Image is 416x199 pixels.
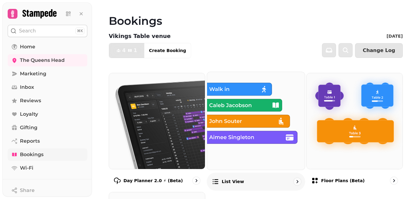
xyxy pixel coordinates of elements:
span: Home [20,43,35,51]
a: Loyalty [8,108,87,120]
a: Wi-Fi [8,162,87,174]
span: Bookings [20,151,43,158]
a: Reports [8,135,87,147]
img: Day Planner 2.0 ⚡ (Beta) [109,73,205,169]
button: Create Booking [144,43,191,58]
p: Vikings Table venue [109,32,171,40]
span: The Queens Head [20,57,65,64]
p: [DATE] [387,33,403,39]
span: Wi-Fi [20,164,33,172]
span: 1 [134,48,137,53]
svg: go to [294,178,300,185]
button: 41 [109,43,144,58]
a: Marketing [8,68,87,80]
p: Day Planner 2.0 ⚡ (Beta) [123,178,183,184]
div: ⌘K [75,28,85,34]
a: Floor Plans (beta)Floor Plans (beta) [306,73,403,190]
button: Change Log [355,43,403,58]
span: Gifting [20,124,37,131]
a: Inbox [8,81,87,93]
span: Reviews [20,97,41,104]
a: List viewList view [207,72,305,190]
a: The Queens Head [8,54,87,66]
a: Day Planner 2.0 ⚡ (Beta)Day Planner 2.0 ⚡ (Beta) [109,73,205,190]
button: Share [8,184,87,197]
p: Search [19,27,36,35]
a: Bookings [8,148,87,161]
span: Reports [20,137,40,145]
img: List view [202,67,310,175]
span: Share [20,187,35,194]
svg: go to [193,178,199,184]
button: Search⌘K [8,25,87,37]
p: List view [221,178,244,185]
svg: go to [391,178,397,184]
a: Reviews [8,95,87,107]
span: Change Log [363,48,395,53]
span: Marketing [20,70,46,77]
p: Floor Plans (beta) [321,178,365,184]
a: Gifting [8,122,87,134]
span: Inbox [20,84,34,91]
span: Create Booking [149,48,186,53]
img: Floor Plans (beta) [307,73,403,169]
a: Home [8,41,87,53]
span: 4 [122,48,126,53]
span: Loyalty [20,111,38,118]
